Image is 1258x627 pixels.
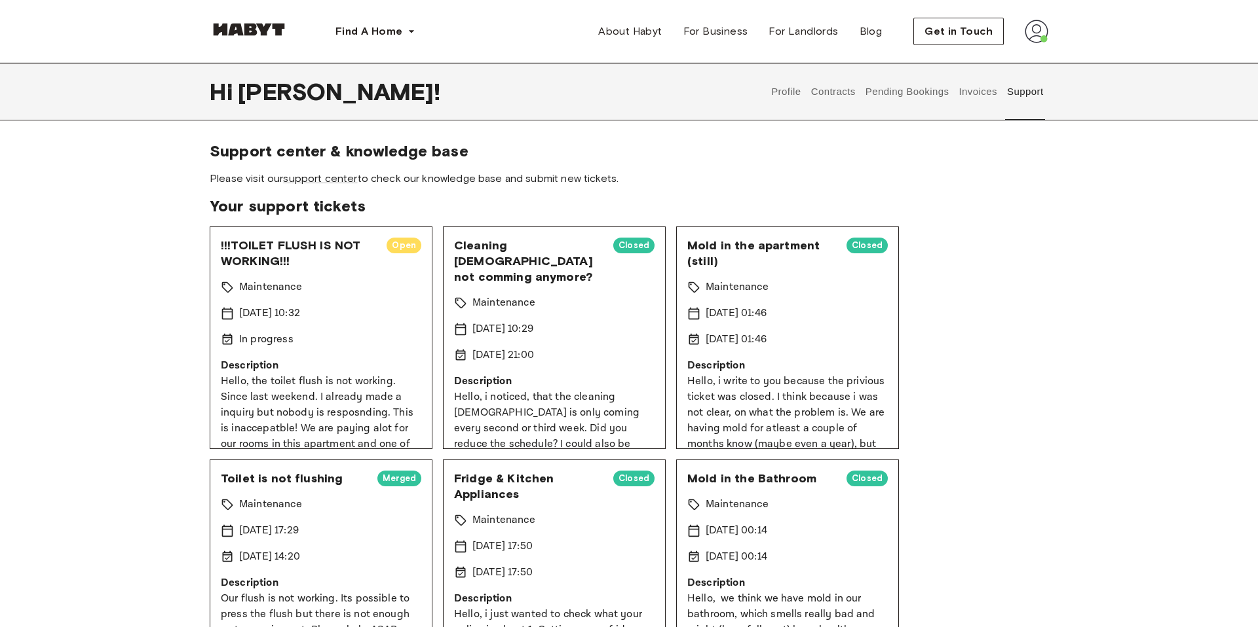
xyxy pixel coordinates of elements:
p: Description [687,575,888,591]
button: Support [1005,63,1045,120]
span: Toilet is not flushing [221,471,367,486]
span: Hi [210,78,238,105]
p: Description [454,374,655,389]
p: Hello, i noticed, that the cleaning [DEMOGRAPHIC_DATA] is only coming every second or third week.... [454,389,655,531]
span: Find A Home [335,24,402,39]
p: [DATE] 17:50 [472,565,533,581]
p: Description [454,591,655,607]
p: [DATE] 01:46 [706,306,767,321]
span: Closed [613,472,655,485]
img: avatar [1025,20,1048,43]
p: Maintenance [706,497,769,512]
p: In progress [239,332,294,348]
span: Merged [377,472,421,485]
p: [DATE] 17:29 [239,523,299,539]
span: Cleaning [DEMOGRAPHIC_DATA] not comming anymore? [454,238,603,285]
p: [DATE] 17:50 [472,539,533,554]
button: Profile [770,63,803,120]
span: Please visit our to check our knowledge base and submit new tickets. [210,171,1048,186]
p: Description [221,358,421,374]
button: Pending Bookings [864,63,951,120]
a: For Landlords [758,18,848,45]
p: [DATE] 00:14 [706,549,767,565]
span: Support center & knowledge base [210,141,1048,161]
span: Get in Touch [924,24,993,39]
p: Maintenance [472,512,535,528]
p: Maintenance [472,295,535,311]
span: Mold in the Bathroom [687,471,836,486]
button: Invoices [957,63,999,120]
p: [DATE] 00:14 [706,523,767,539]
p: [DATE] 10:29 [472,321,533,337]
p: Hello, the toilet flush is not working. Since last weekend. I already made a inquiry but nobody i... [221,374,421,484]
p: Maintenance [239,497,302,512]
img: Habyt [210,23,288,36]
a: About Habyt [588,18,672,45]
span: For Business [683,24,748,39]
span: !!!TOILET FLUSH IS NOT WORKING!!! [221,238,376,269]
span: Blog [860,24,883,39]
span: About Habyt [598,24,662,39]
p: Maintenance [706,279,769,295]
p: Maintenance [239,279,302,295]
span: Closed [847,239,888,252]
span: Open [387,239,421,252]
button: Get in Touch [913,18,1004,45]
span: For Landlords [769,24,838,39]
span: [PERSON_NAME] ! [238,78,440,105]
p: [DATE] 14:20 [239,549,300,565]
button: Contracts [809,63,857,120]
span: Fridge & Kitchen Appliances [454,471,603,502]
div: user profile tabs [767,63,1048,120]
span: Closed [613,239,655,252]
p: Description [221,575,421,591]
p: [DATE] 01:46 [706,332,767,348]
p: [DATE] 10:32 [239,306,300,321]
span: Mold in the apartment (still) [687,238,836,269]
span: Your support tickets [210,196,1048,216]
span: Closed [847,472,888,485]
a: Blog [849,18,893,45]
a: support center [283,172,357,185]
a: For Business [673,18,759,45]
p: [DATE] 21:00 [472,348,534,363]
p: Description [687,358,888,374]
button: Find A Home [325,18,426,45]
